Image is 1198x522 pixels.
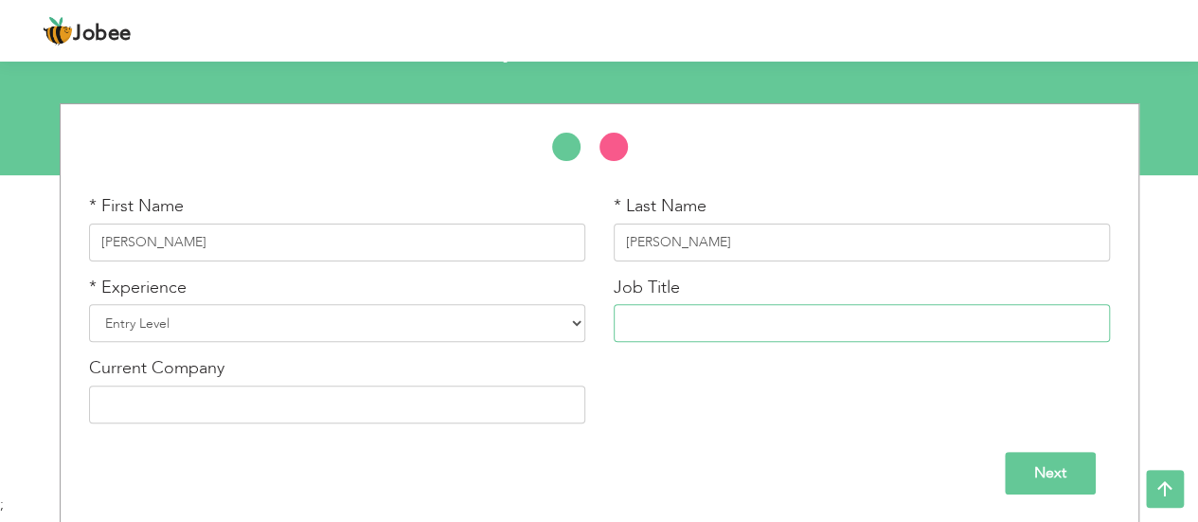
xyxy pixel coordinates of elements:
label: * First Name [89,194,184,219]
label: Current Company [89,356,224,381]
label: Job Title [614,276,680,300]
input: Next [1005,452,1096,495]
label: * Experience [89,276,187,300]
img: jobee.io [43,16,73,46]
label: * Last Name [614,194,706,219]
h2: Step 1: The basics [164,16,1034,65]
span: Jobee [73,24,132,45]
